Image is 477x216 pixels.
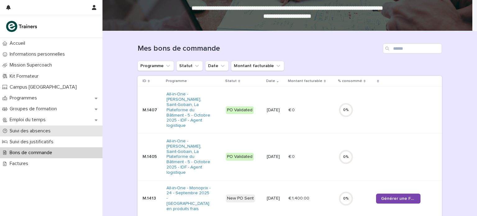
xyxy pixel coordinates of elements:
[226,106,254,114] div: PO Validated
[288,195,311,201] p: € 1,400.00
[166,186,211,212] a: All-in-One - Monoprix - 24 - Septembre 2025 - [GEOGRAPHIC_DATA] en produits frais
[338,78,362,85] p: % consommé
[231,61,284,71] button: Montant facturable
[7,62,57,68] p: Mission Supercoach
[288,106,296,113] p: € 0
[7,117,51,123] p: Emploi du temps
[138,61,174,71] button: Programme
[383,44,442,53] input: Search
[7,139,58,145] p: Suivi des justificatifs
[226,153,254,161] div: PO Validated
[376,194,420,204] a: Générer une Facture
[225,78,237,85] p: Statut
[338,155,353,159] div: 0 %
[7,40,30,46] p: Accueil
[205,61,229,71] button: Date
[266,78,275,85] p: Date
[5,20,39,33] img: K0CqGN7SDeD6s4JG8KQk
[267,196,284,201] p: [DATE]
[381,196,416,201] span: Générer une Facture
[7,150,57,156] p: Bons de commande
[288,153,296,159] p: € 0
[166,92,211,128] a: All-in-One - [PERSON_NAME], Saint-Gobain, La Plateforme du Bâtiment - 5 - Octobre 2025 - IDF - Ag...
[338,196,353,201] div: 0 %
[166,139,211,175] a: All-in-One - [PERSON_NAME], Saint-Gobain, La Plateforme du Bâtiment - 5 - Octobre 2025 - IDF - Ag...
[143,154,161,159] p: M.1405
[338,108,353,112] div: 0 %
[7,161,33,167] p: Factures
[138,87,442,134] tr: M.1407All-in-One - [PERSON_NAME], Saint-Gobain, La Plateforme du Bâtiment - 5 - Octobre 2025 - ID...
[7,106,62,112] p: Groupes de formation
[143,78,146,85] p: ID
[138,133,442,180] tr: M.1405All-in-One - [PERSON_NAME], Saint-Gobain, La Plateforme du Bâtiment - 5 - Octobre 2025 - ID...
[7,95,42,101] p: Programmes
[267,108,284,113] p: [DATE]
[143,108,161,113] p: M.1407
[7,73,43,79] p: Kit Formateur
[7,84,82,90] p: Campus [GEOGRAPHIC_DATA]
[138,44,380,53] h1: Mes bons de commande
[176,61,203,71] button: Statut
[7,51,70,57] p: Informations personnelles
[267,154,284,159] p: [DATE]
[7,128,56,134] p: Suivi des absences
[226,195,255,202] div: New PO Sent
[288,78,322,85] p: Montant facturable
[166,78,187,85] p: Programme
[143,196,161,201] p: M.1413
